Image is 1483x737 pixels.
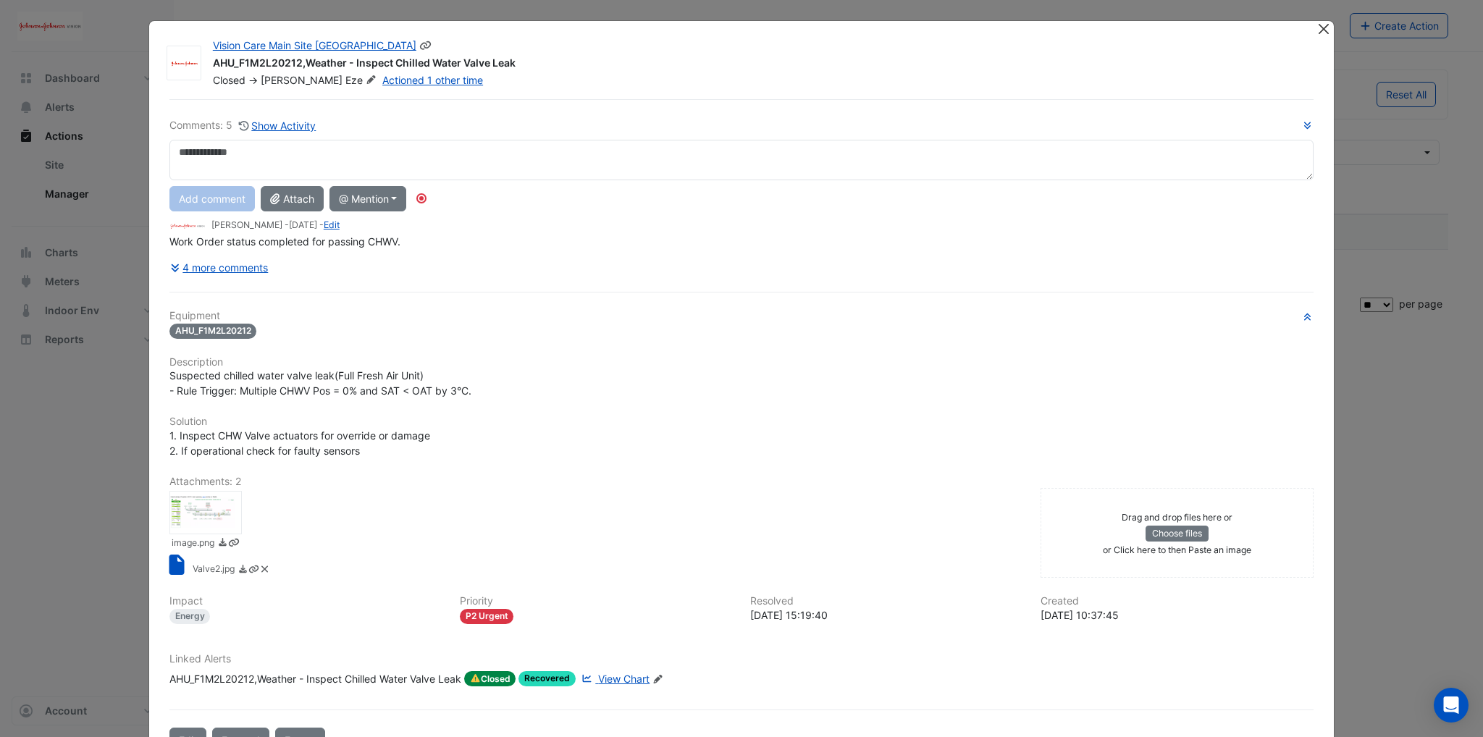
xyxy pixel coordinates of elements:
[169,235,400,248] span: Work Order status completed for passing CHWV.
[169,416,1314,428] h6: Solution
[579,671,650,687] a: View Chart
[652,674,663,685] fa-icon: Edit Linked Alerts
[213,74,245,86] span: Closed
[169,429,430,457] span: 1. Inspect CHW Valve actuators for override or damage 2. If operational check for faulty sensors
[1041,607,1314,623] div: [DATE] 10:37:45
[169,369,471,397] span: Suspected chilled water valve leak(Full Fresh Air Unit) - Rule Trigger: Multiple CHWV Pos = 0% an...
[248,563,259,578] a: Copy link to clipboard
[169,117,317,134] div: Comments: 5
[750,607,1023,623] div: [DATE] 15:19:40
[169,476,1314,488] h6: Attachments: 2
[464,671,516,687] span: Closed
[213,56,1299,73] div: AHU_F1M2L20212,Weather - Inspect Chilled Water Valve Leak
[167,56,201,71] img: JnJ Ireland
[211,219,340,232] small: [PERSON_NAME] - -
[460,595,733,607] h6: Priority
[261,74,343,86] span: [PERSON_NAME]
[1122,512,1232,523] small: Drag and drop files here or
[228,536,239,552] a: Copy link to clipboard
[750,595,1023,607] h6: Resolved
[259,563,270,578] a: Delete
[193,563,235,578] small: Valve2.jpg
[169,609,211,624] div: Energy
[217,536,228,552] a: Download
[213,39,416,51] a: Vision Care Main Site [GEOGRAPHIC_DATA]
[169,595,442,607] h6: Impact
[382,74,483,86] a: Actioned 1 other time
[238,117,317,134] button: Show Activity
[1316,21,1331,36] button: Close
[169,310,1314,322] h6: Equipment
[329,186,407,211] button: @ Mention
[1103,544,1251,555] small: or Click here to then Paste an image
[460,609,514,624] div: P2 Urgent
[238,563,248,578] a: Download
[261,186,324,211] button: Attach
[1146,526,1209,542] button: Choose files
[324,219,340,230] a: Edit
[169,491,242,534] div: image.png
[345,73,379,88] span: Eze
[289,219,317,230] span: 2024-10-31 15:19:32
[248,74,258,86] span: ->
[518,671,576,686] span: Recovered
[169,324,257,339] span: AHU_F1M2L20212
[419,39,432,51] span: Copy link to clipboard
[169,218,206,234] img: JnJ Vision Care
[1434,688,1469,723] div: Open Intercom Messenger
[1041,595,1314,607] h6: Created
[169,255,269,280] button: 4 more comments
[169,356,1314,368] h6: Description
[172,536,214,552] small: image.png
[169,653,1314,665] h6: Linked Alerts
[598,673,650,685] span: View Chart
[415,192,428,205] div: Tooltip anchor
[169,671,461,687] div: AHU_F1M2L20212,Weather - Inspect Chilled Water Valve Leak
